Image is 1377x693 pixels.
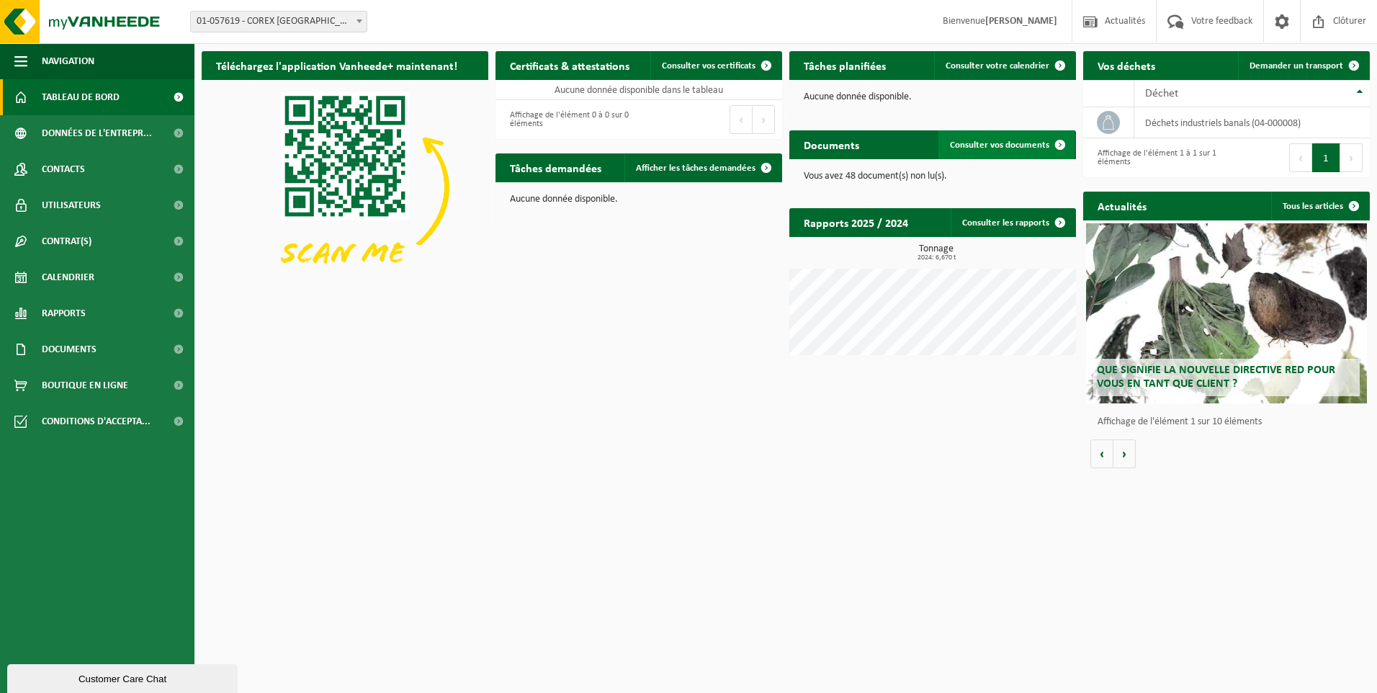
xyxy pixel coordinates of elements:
[42,295,86,331] span: Rapports
[1238,51,1368,80] a: Demander un transport
[1083,192,1161,220] h2: Actualités
[797,254,1076,261] span: 2024: 6,670 t
[190,11,367,32] span: 01-057619 - COREX FRANCE - LEERS
[42,259,94,295] span: Calendrier
[636,164,755,173] span: Afficher les tâches demandées
[985,16,1057,27] strong: [PERSON_NAME]
[1086,223,1367,403] a: Que signifie la nouvelle directive RED pour vous en tant que client ?
[1090,439,1113,468] button: Vorige
[789,51,900,79] h2: Tâches planifiées
[951,208,1075,237] a: Consulter les rapports
[1312,143,1340,172] button: 1
[1083,51,1170,79] h2: Vos déchets
[1289,143,1312,172] button: Previous
[42,43,94,79] span: Navigation
[624,153,781,182] a: Afficher les tâches demandées
[202,51,472,79] h2: Téléchargez l'application Vanheede+ maintenant!
[42,223,91,259] span: Contrat(s)
[42,79,120,115] span: Tableau de bord
[42,367,128,403] span: Boutique en ligne
[42,151,85,187] span: Contacts
[804,171,1062,182] p: Vous avez 48 document(s) non lu(s).
[42,403,151,439] span: Conditions d'accepta...
[191,12,367,32] span: 01-057619 - COREX FRANCE - LEERS
[1271,192,1368,220] a: Tous les articles
[1090,142,1219,174] div: Affichage de l'élément 1 à 1 sur 1 éléments
[662,61,755,71] span: Consulter vos certificats
[938,130,1075,159] a: Consulter vos documents
[753,105,775,134] button: Next
[950,140,1049,150] span: Consulter vos documents
[1145,88,1178,99] span: Déchet
[1250,61,1343,71] span: Demander un transport
[797,244,1076,261] h3: Tonnage
[510,195,768,205] p: Aucune donnée disponible.
[495,153,616,182] h2: Tâches demandées
[730,105,753,134] button: Previous
[1098,417,1363,427] p: Affichage de l'élément 1 sur 10 éléments
[1113,439,1136,468] button: Volgende
[1134,107,1370,138] td: déchets industriels banals (04-000008)
[495,51,644,79] h2: Certificats & attestations
[1340,143,1363,172] button: Next
[7,661,241,693] iframe: chat widget
[789,208,923,236] h2: Rapports 2025 / 2024
[42,187,101,223] span: Utilisateurs
[42,115,152,151] span: Données de l'entrepr...
[946,61,1049,71] span: Consulter votre calendrier
[789,130,874,158] h2: Documents
[495,80,782,100] td: Aucune donnée disponible dans le tableau
[503,104,632,135] div: Affichage de l'élément 0 à 0 sur 0 éléments
[650,51,781,80] a: Consulter vos certificats
[42,331,97,367] span: Documents
[1097,365,1335,390] span: Que signifie la nouvelle directive RED pour vous en tant que client ?
[934,51,1075,80] a: Consulter votre calendrier
[804,92,1062,102] p: Aucune donnée disponible.
[202,80,488,295] img: Download de VHEPlus App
